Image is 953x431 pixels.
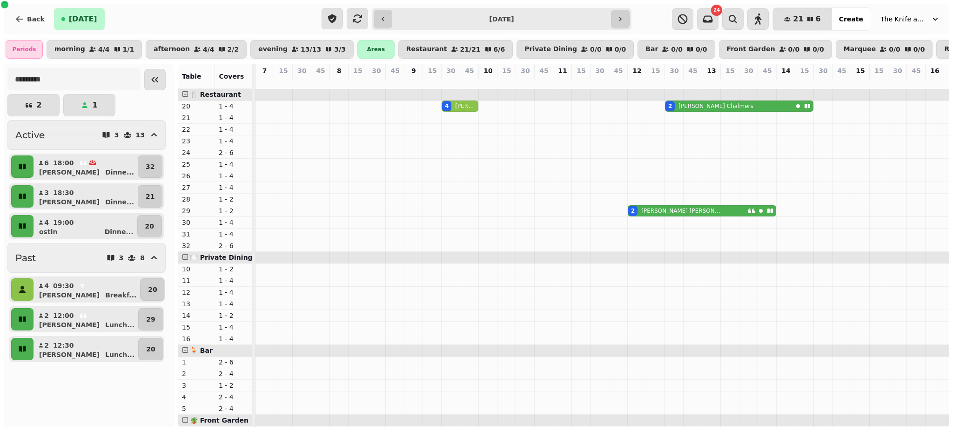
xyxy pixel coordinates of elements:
[54,8,105,30] button: [DATE]
[801,77,808,87] p: 0
[44,158,49,168] p: 6
[652,77,659,87] p: 0
[219,334,248,343] p: 1 - 4
[219,195,248,204] p: 1 - 2
[889,46,900,53] p: 0 / 0
[455,102,476,110] p: [PERSON_NAME] [PERSON_NAME]
[136,132,145,138] p: 13
[336,77,343,87] p: 0
[69,15,97,23] span: [DATE]
[645,46,658,53] p: Bar
[615,46,626,53] p: 0 / 0
[98,46,110,53] p: 4 / 4
[219,404,248,413] p: 2 - 4
[763,66,772,75] p: 45
[782,77,790,87] p: 0
[146,315,155,324] p: 29
[105,168,134,177] p: Dinne ...
[428,66,436,75] p: 15
[727,46,775,53] p: Front Garden
[144,69,166,90] button: Collapse sidebar
[44,188,49,197] p: 3
[725,66,734,75] p: 15
[689,77,697,87] p: 0
[182,404,211,413] p: 5
[773,8,832,30] button: 216
[219,229,248,239] p: 1 - 4
[670,66,678,75] p: 30
[219,218,248,227] p: 1 - 4
[713,8,720,13] span: 24
[53,341,74,350] p: 12:30
[39,197,100,207] p: [PERSON_NAME]
[39,290,100,300] p: [PERSON_NAME]
[577,77,585,87] p: 0
[301,46,321,53] p: 13 / 13
[837,66,846,75] p: 45
[44,281,49,290] p: 4
[726,77,734,87] p: 0
[483,66,492,75] p: 10
[105,290,136,300] p: Breakf ...
[373,77,380,87] p: 0
[800,66,809,75] p: 15
[138,338,163,360] button: 20
[54,46,85,53] p: morning
[875,11,946,27] button: The Knife and [PERSON_NAME]
[411,66,416,75] p: 9
[539,66,548,75] p: 45
[540,77,548,87] p: 0
[466,77,473,87] p: 0
[446,66,455,75] p: 30
[517,40,634,59] button: Private Dining0/00/0
[39,350,100,359] p: [PERSON_NAME]
[105,320,134,330] p: Lunch ...
[696,46,707,53] p: 0 / 0
[219,241,248,250] p: 2 - 6
[182,311,211,320] p: 14
[7,8,52,30] button: Back
[182,323,211,332] p: 15
[857,77,864,87] p: 0
[893,66,902,75] p: 30
[182,299,211,309] p: 13
[812,46,824,53] p: 0 / 0
[280,77,287,87] p: 0
[6,40,43,59] div: Periods
[836,40,933,59] button: Marquee0/00/0
[7,94,60,116] button: 2
[7,120,166,150] button: Active313
[219,136,248,146] p: 1 - 4
[182,218,211,227] p: 30
[140,278,165,301] button: 20
[219,125,248,134] p: 1 - 4
[105,350,134,359] p: Lunch ...
[182,334,211,343] p: 16
[219,206,248,215] p: 1 - 2
[92,101,97,109] p: 1
[410,77,417,87] p: 0
[36,101,41,109] p: 2
[460,46,481,53] p: 21 / 21
[262,66,267,75] p: 7
[105,197,134,207] p: Dinne ...
[503,77,510,87] p: 0
[190,347,213,354] span: 🍹 Bar
[844,46,876,53] p: Marquee
[146,192,154,201] p: 21
[219,264,248,274] p: 1 - 2
[651,66,660,75] p: 15
[182,276,211,285] p: 11
[391,77,399,87] p: 0
[856,66,865,75] p: 15
[35,278,138,301] button: 409:30[PERSON_NAME]Breakf...
[219,323,248,332] p: 1 - 4
[228,46,239,53] p: 2 / 2
[219,160,248,169] p: 1 - 4
[819,66,827,75] p: 30
[559,77,566,87] p: 0
[148,285,157,294] p: 20
[558,66,567,75] p: 11
[114,132,119,138] p: 3
[182,381,211,390] p: 3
